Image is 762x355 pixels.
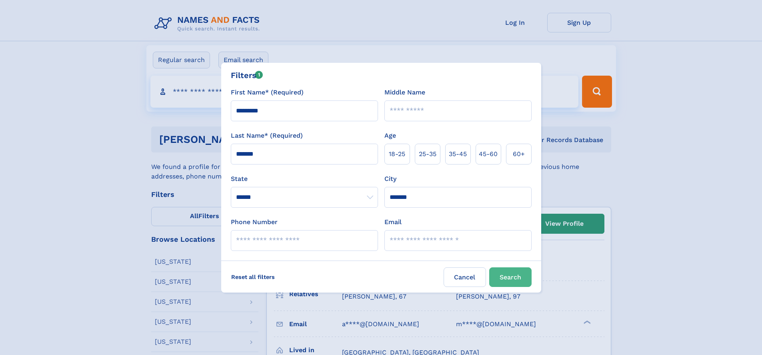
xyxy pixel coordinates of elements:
label: First Name* (Required) [231,88,304,97]
span: 35‑45 [449,149,467,159]
label: Middle Name [384,88,425,97]
label: Email [384,217,402,227]
label: Phone Number [231,217,278,227]
span: 45‑60 [479,149,498,159]
label: Last Name* (Required) [231,131,303,140]
span: 25‑35 [419,149,436,159]
label: City [384,174,396,184]
label: Reset all filters [226,267,280,287]
label: Cancel [444,267,486,287]
label: State [231,174,378,184]
span: 18‑25 [389,149,405,159]
label: Age [384,131,396,140]
button: Search [489,267,532,287]
span: 60+ [513,149,525,159]
div: Filters [231,69,263,81]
